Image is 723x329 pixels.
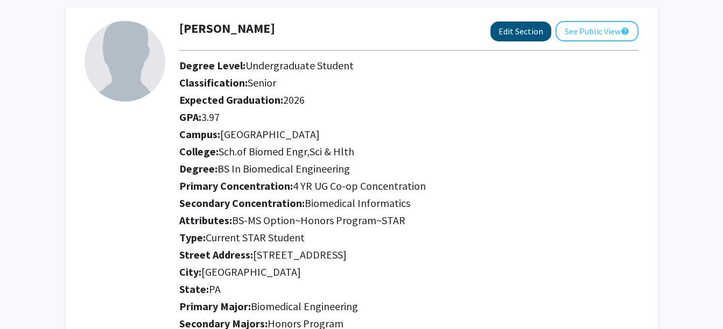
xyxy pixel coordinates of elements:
h2: Type: [179,231,638,244]
h2: College: [179,145,638,158]
h2: Expected Graduation: [179,94,638,106]
h2: Degree: [179,162,638,175]
img: Profile Picture [85,21,165,102]
h2: Campus: [179,128,638,141]
span: BS-MS Option~Honors Program~STAR [232,213,405,227]
h2: Primary Major: [179,300,638,313]
mat-icon: help [621,25,629,38]
h2: GPA: [179,111,638,124]
h2: Attributes: [179,214,638,227]
span: BS In Biomedical Engineering [217,162,350,175]
span: [GEOGRAPHIC_DATA] [220,127,320,141]
span: Biomedical Engineering [251,299,358,313]
span: Sch.of Biomed Engr,Sci & Hlth [219,145,354,158]
span: Senior [248,76,276,89]
button: See Public View [556,21,638,41]
h2: Classification: [179,76,638,89]
span: 4 YR UG Co-op Concentration [293,179,426,192]
h2: Primary Concentration: [179,180,638,192]
span: 3.97 [201,110,220,124]
h2: City: [179,266,638,278]
span: PA [209,282,221,296]
h2: Secondary Concentration: [179,197,638,210]
span: [STREET_ADDRESS] [253,248,347,261]
iframe: Chat [8,281,46,321]
button: Edit Section [490,22,551,41]
span: Biomedical Informatics [305,196,410,210]
h1: [PERSON_NAME] [179,21,275,37]
h2: Street Address: [179,248,638,261]
span: Current STAR Student [206,231,305,244]
span: 2026 [283,93,305,106]
span: [GEOGRAPHIC_DATA] [201,265,301,278]
h2: Degree Level: [179,59,638,72]
span: Undergraduate Student [245,59,354,72]
h2: State: [179,283,638,296]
